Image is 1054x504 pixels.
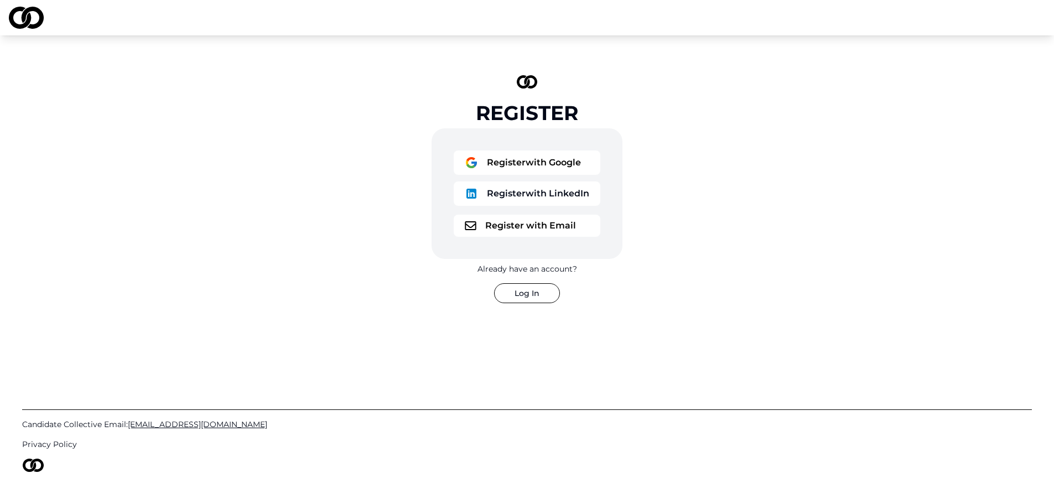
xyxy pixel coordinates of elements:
img: logo [465,156,478,169]
img: logo [9,7,44,29]
img: logo [517,75,538,89]
img: logo [465,187,478,200]
div: Register [476,102,578,124]
button: logoRegister with Email [454,215,600,237]
img: logo [22,459,44,472]
button: logoRegisterwith Google [454,150,600,175]
a: Privacy Policy [22,439,1032,450]
a: Candidate Collective Email:[EMAIL_ADDRESS][DOMAIN_NAME] [22,419,1032,430]
button: Log In [494,283,560,303]
button: logoRegisterwith LinkedIn [454,181,600,206]
img: logo [465,221,476,230]
span: [EMAIL_ADDRESS][DOMAIN_NAME] [128,419,267,429]
div: Already have an account? [477,263,577,274]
